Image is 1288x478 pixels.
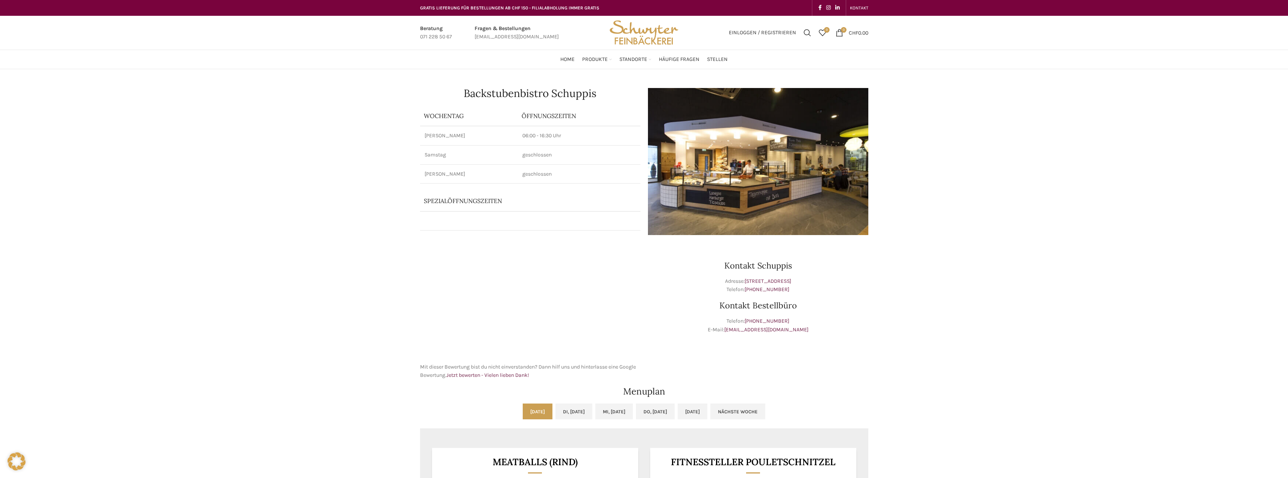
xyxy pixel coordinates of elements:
[424,197,600,205] p: Spezialöffnungszeiten
[441,457,629,467] h3: Meatballs (Rind)
[833,3,842,13] a: Linkedin social link
[420,243,640,355] iframe: schwyter schuppis
[522,170,636,178] p: geschlossen
[416,52,872,67] div: Main navigation
[648,301,868,310] h3: Kontakt Bestellbüro
[846,0,872,15] div: Secondary navigation
[850,5,868,11] span: KONTAKT
[850,0,868,15] a: KONTAKT
[729,30,796,35] span: Einloggen / Registrieren
[849,29,858,36] span: CHF
[555,404,592,419] a: Di, [DATE]
[582,56,608,63] span: Produkte
[800,25,815,40] a: Suchen
[745,318,789,324] a: [PHONE_NUMBER]
[824,27,830,33] span: 0
[560,56,575,63] span: Home
[841,27,847,33] span: 0
[648,261,868,270] h3: Kontakt Schuppis
[420,24,452,41] a: Infobox link
[659,457,847,467] h3: Fitnessteller Pouletschnitzel
[707,56,728,63] span: Stellen
[475,24,559,41] a: Infobox link
[607,16,681,50] img: Bäckerei Schwyter
[522,132,636,140] p: 06:00 - 16:30 Uhr
[424,112,514,120] p: Wochentag
[710,404,765,419] a: Nächste Woche
[849,29,868,36] bdi: 0.00
[523,404,552,419] a: [DATE]
[619,52,651,67] a: Standorte
[607,29,681,35] a: Site logo
[648,317,868,334] p: Telefon: E-Mail:
[522,151,636,159] p: geschlossen
[832,25,872,40] a: 0 CHF0.00
[725,25,800,40] a: Einloggen / Registrieren
[446,372,529,378] a: Jetzt bewerten - Vielen lieben Dank!
[815,25,830,40] a: 0
[420,5,599,11] span: GRATIS LIEFERUNG FÜR BESTELLUNGEN AB CHF 150 - FILIALABHOLUNG IMMER GRATIS
[595,404,633,419] a: Mi, [DATE]
[659,52,699,67] a: Häufige Fragen
[724,326,809,333] a: [EMAIL_ADDRESS][DOMAIN_NAME]
[636,404,675,419] a: Do, [DATE]
[678,404,707,419] a: [DATE]
[425,170,513,178] p: [PERSON_NAME]
[420,88,640,99] h1: Backstubenbistro Schuppis
[745,278,791,284] a: [STREET_ADDRESS]
[824,3,833,13] a: Instagram social link
[648,277,868,294] p: Adresse: Telefon:
[425,132,513,140] p: [PERSON_NAME]
[522,112,637,120] p: ÖFFNUNGSZEITEN
[707,52,728,67] a: Stellen
[745,286,789,293] a: [PHONE_NUMBER]
[420,363,640,380] p: Mit dieser Bewertung bist du nicht einverstanden? Dann hilf uns und hinterlasse eine Google Bewer...
[619,56,647,63] span: Standorte
[582,52,612,67] a: Produkte
[425,151,513,159] p: Samstag
[420,387,868,396] h2: Menuplan
[816,3,824,13] a: Facebook social link
[815,25,830,40] div: Meine Wunschliste
[560,52,575,67] a: Home
[659,56,699,63] span: Häufige Fragen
